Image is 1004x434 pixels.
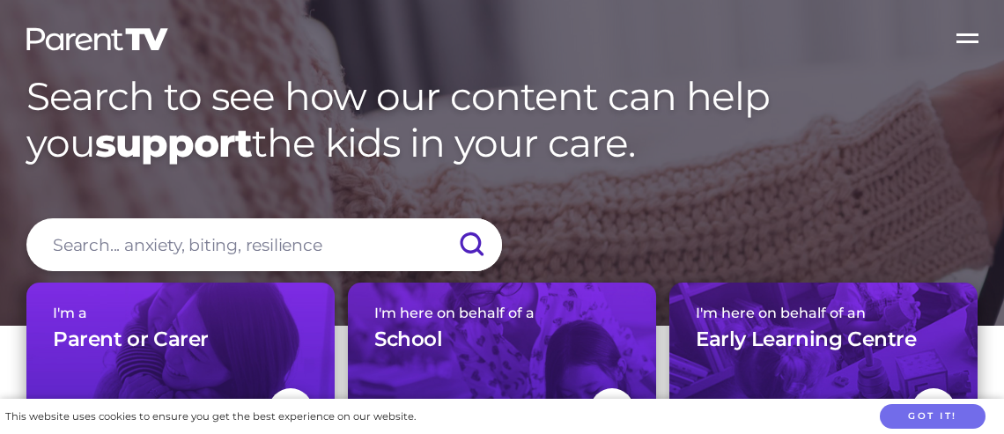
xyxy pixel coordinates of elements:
span: I'm a [53,305,308,321]
h3: Parent or Carer [53,327,209,353]
h1: Search to see how our content can help you the kids in your care. [26,73,978,166]
h3: School [374,327,443,353]
h3: Early Learning Centre [696,327,917,353]
input: Search... anxiety, biting, resilience [26,218,502,271]
span: I'm here on behalf of an [696,305,951,321]
span: I'm here on behalf of a [374,305,630,321]
button: Got it! [880,404,986,430]
strong: support [95,119,252,166]
div: This website uses cookies to ensure you get the best experience on our website. [5,408,416,426]
img: parenttv-logo-white.4c85aaf.svg [25,26,170,52]
input: Submit [440,218,502,271]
